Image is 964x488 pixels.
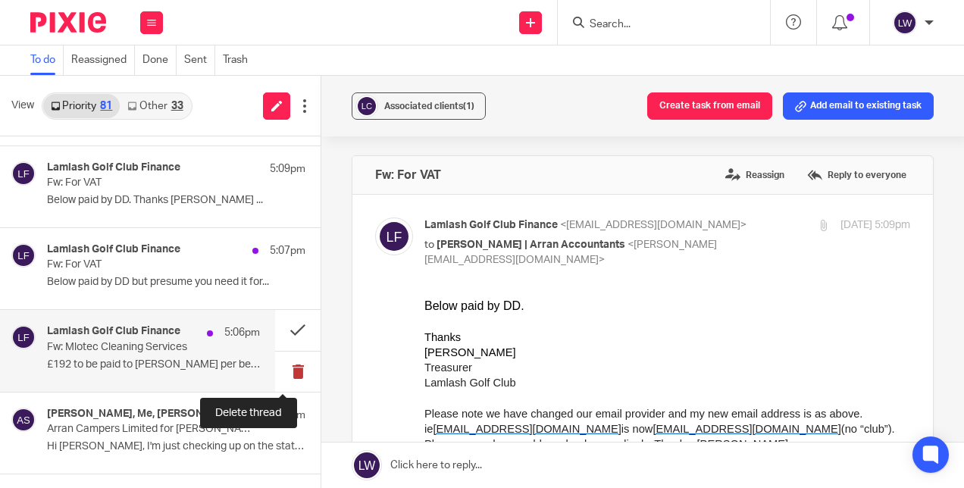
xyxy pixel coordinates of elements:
[270,161,305,177] p: 5:09pm
[721,164,788,186] label: Reassign
[184,45,215,75] a: Sent
[224,325,260,340] p: 5:06pm
[463,102,474,111] span: (1)
[30,45,64,75] a: To do
[228,124,416,136] a: [EMAIL_ADDRESS][DOMAIN_NAME]
[11,325,36,349] img: svg%3E
[43,94,120,118] a: Priority81
[803,164,910,186] label: Reply to everyone
[171,101,183,111] div: 33
[840,217,910,233] p: [DATE] 5:09pm
[424,220,558,230] span: Lamlash Golf Club Finance
[47,423,254,436] p: Arran Campers Limited for [PERSON_NAME]
[560,220,746,230] span: <[EMAIL_ADDRESS][DOMAIN_NAME]>
[47,358,260,371] p: £192 to be paid to [PERSON_NAME] per below invoice ...
[384,102,474,111] span: Associated clients
[223,45,255,75] a: Trash
[47,440,305,453] p: Hi [PERSON_NAME], I'm just checking up on the status...
[375,217,413,255] img: svg%3E
[11,243,36,267] img: svg%3E
[783,92,934,120] button: Add email to existing task
[375,167,441,183] h4: Fw: For VAT
[355,95,378,117] img: svg%3E
[47,194,305,207] p: Below paid by DD. Thanks [PERSON_NAME] ...
[47,161,180,174] h4: Lamlash Golf Club Finance
[47,177,254,189] p: Fw: For VAT
[47,243,180,256] h4: Lamlash Golf Club Finance
[71,45,135,75] a: Reassigned
[8,124,196,136] a: [EMAIL_ADDRESS][DOMAIN_NAME]
[142,45,177,75] a: Done
[11,98,34,114] span: View
[647,92,772,120] button: Create task from email
[30,12,106,33] img: Pixie
[893,11,917,35] img: svg%3E
[588,18,725,32] input: Search
[11,408,36,432] img: svg%3E
[270,243,305,258] p: 5:07pm
[47,276,305,289] p: Below paid by DD but presume you need it for...
[120,94,190,118] a: Other33
[47,341,218,354] p: Fw: Mlotec Cleaning Services
[424,239,434,250] span: to
[352,92,486,120] button: Associated clients(1)
[437,239,625,250] span: [PERSON_NAME] | Arran Accountants
[47,258,254,271] p: Fw: For VAT
[47,408,245,421] h4: [PERSON_NAME], Me, [PERSON_NAME] | Arran Accountants
[100,101,112,111] div: 81
[11,161,36,186] img: svg%3E
[47,325,180,338] h4: Lamlash Golf Club Finance
[270,408,305,423] p: 5:01pm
